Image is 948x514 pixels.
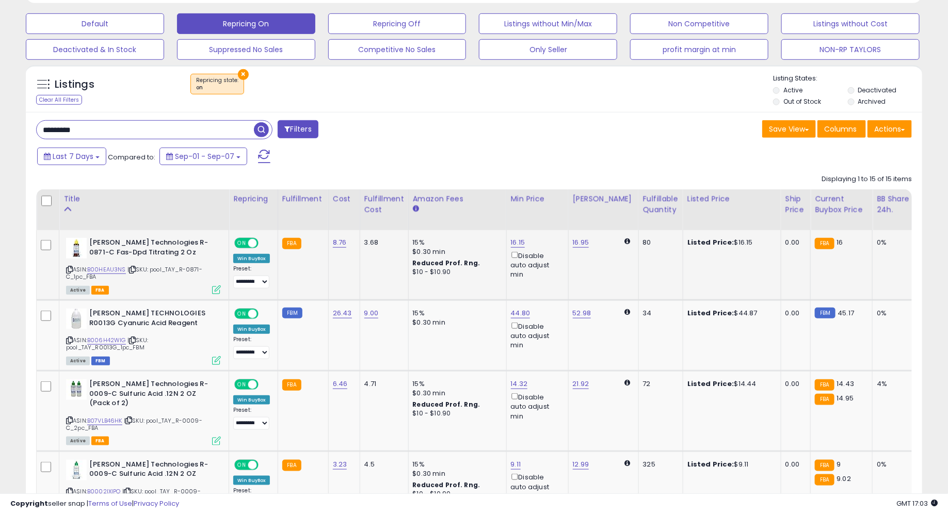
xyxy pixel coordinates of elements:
[88,499,132,508] a: Terms of Use
[815,394,834,405] small: FBA
[26,13,164,34] button: Default
[66,357,90,365] span: All listings currently available for purchase on Amazon
[573,308,591,318] a: 52.98
[66,286,90,295] span: All listings currently available for purchase on Amazon
[108,152,155,162] span: Compared to:
[364,238,400,247] div: 3.68
[364,308,379,318] a: 9.00
[837,474,851,484] span: 9.02
[413,400,480,409] b: Reduced Prof. Rng.
[573,237,589,248] a: 16.95
[413,460,499,469] div: 15%
[413,204,419,214] small: Amazon Fees.
[643,379,675,389] div: 72
[511,472,560,501] div: Disable auto adjust min
[687,379,773,389] div: $14.44
[877,238,911,247] div: 0%
[687,194,777,204] div: Listed Price
[26,39,164,60] button: Deactivated & In Stock
[413,389,499,398] div: $0.30 min
[233,407,270,430] div: Preset:
[511,320,560,350] div: Disable auto adjust min
[783,97,821,106] label: Out of Stock
[89,309,215,330] b: [PERSON_NAME] TECHNOLOGIES R0013G Cyanuric Acid Reagent
[858,97,886,106] label: Archived
[333,459,347,470] a: 3.23
[37,148,106,165] button: Last 7 Days
[785,309,802,318] div: 0.00
[328,39,467,60] button: Competitive No Sales
[781,39,920,60] button: NON-RP TAYLORS
[66,379,87,400] img: 41mQfG5iYBL._SL40_.jpg
[235,310,248,318] span: ON
[817,120,866,138] button: Columns
[91,357,110,365] span: FBM
[479,39,617,60] button: Only Seller
[413,238,499,247] div: 15%
[66,379,221,444] div: ASIN:
[573,379,589,389] a: 21.92
[643,194,679,215] div: Fulfillable Quantity
[55,77,94,92] h5: Listings
[511,391,560,421] div: Disable auto adjust min
[630,13,768,34] button: Non Competitive
[413,309,499,318] div: 15%
[282,194,324,204] div: Fulfillment
[781,13,920,34] button: Listings without Cost
[837,393,854,403] span: 14.95
[773,74,922,84] p: Listing States:
[573,459,589,470] a: 12.99
[238,69,249,80] button: ×
[196,84,238,91] div: on
[235,460,248,469] span: ON
[134,499,179,508] a: Privacy Policy
[785,238,802,247] div: 0.00
[364,379,400,389] div: 4.71
[36,95,82,105] div: Clear All Filters
[511,308,531,318] a: 44.80
[66,309,87,329] img: 31-UohqwTRL._SL40_.jpg
[333,194,356,204] div: Cost
[177,13,315,34] button: Repricing On
[282,379,301,391] small: FBA
[511,459,521,470] a: 9.11
[877,194,914,215] div: BB Share 24h.
[364,460,400,469] div: 4.5
[511,194,564,204] div: Min Price
[257,310,274,318] span: OFF
[282,238,301,249] small: FBA
[333,237,347,248] a: 8.76
[333,379,348,389] a: 6.46
[858,86,897,94] label: Deactivated
[877,460,911,469] div: 0%
[233,254,270,263] div: Win BuyBox
[822,174,912,184] div: Displaying 1 to 15 of 15 items
[687,459,734,469] b: Listed Price:
[837,237,843,247] span: 16
[257,380,274,389] span: OFF
[479,13,617,34] button: Listings without Min/Max
[233,476,270,485] div: Win BuyBox
[785,379,802,389] div: 0.00
[87,336,126,345] a: B006H42WIG
[877,309,911,318] div: 0%
[66,336,148,351] span: | SKU: pool_TAY_R0013G_1pc_FBM
[815,379,834,391] small: FBA
[815,194,868,215] div: Current Buybox Price
[89,460,215,481] b: [PERSON_NAME] Technologies R-0009-C Sulfuric Acid .12N 2 OZ
[573,194,634,204] div: [PERSON_NAME]
[10,499,48,508] strong: Copyright
[413,247,499,256] div: $0.30 min
[824,124,857,134] span: Columns
[66,460,87,480] img: 41JAj4esGAL._SL40_.jpg
[87,265,126,274] a: B00HEAU3NS
[333,308,352,318] a: 26.43
[511,237,525,248] a: 16.15
[815,474,834,486] small: FBA
[762,120,816,138] button: Save View
[91,437,109,445] span: FBA
[196,76,238,92] span: Repricing state :
[687,309,773,318] div: $44.87
[10,499,179,509] div: seller snap | |
[896,499,938,508] span: 2025-09-15 17:03 GMT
